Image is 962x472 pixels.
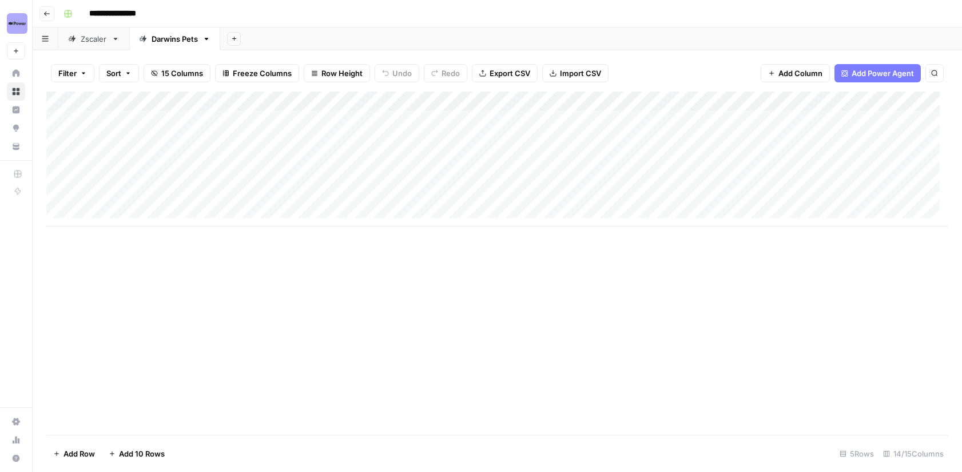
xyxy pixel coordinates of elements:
[51,64,94,82] button: Filter
[119,448,165,459] span: Add 10 Rows
[102,445,172,463] button: Add 10 Rows
[304,64,370,82] button: Row Height
[7,101,25,119] a: Insights
[835,445,878,463] div: 5 Rows
[472,64,538,82] button: Export CSV
[560,68,601,79] span: Import CSV
[161,68,203,79] span: 15 Columns
[46,445,102,463] button: Add Row
[58,68,77,79] span: Filter
[81,33,107,45] div: Zscaler
[106,68,121,79] span: Sort
[321,68,363,79] span: Row Height
[761,64,830,82] button: Add Column
[152,33,198,45] div: Darwins Pets
[144,64,210,82] button: 15 Columns
[58,27,129,50] a: Zscaler
[7,431,25,449] a: Usage
[778,68,822,79] span: Add Column
[542,64,609,82] button: Import CSV
[852,68,914,79] span: Add Power Agent
[129,27,220,50] a: Darwins Pets
[233,68,292,79] span: Freeze Columns
[7,119,25,137] a: Opportunities
[99,64,139,82] button: Sort
[7,64,25,82] a: Home
[215,64,299,82] button: Freeze Columns
[7,82,25,101] a: Browse
[424,64,467,82] button: Redo
[490,68,530,79] span: Export CSV
[7,449,25,467] button: Help + Support
[7,137,25,156] a: Your Data
[834,64,921,82] button: Add Power Agent
[7,412,25,431] a: Settings
[878,445,948,463] div: 14/15 Columns
[7,9,25,38] button: Workspace: Power Digital
[375,64,419,82] button: Undo
[392,68,412,79] span: Undo
[63,448,95,459] span: Add Row
[7,13,27,34] img: Power Digital Logo
[442,68,460,79] span: Redo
